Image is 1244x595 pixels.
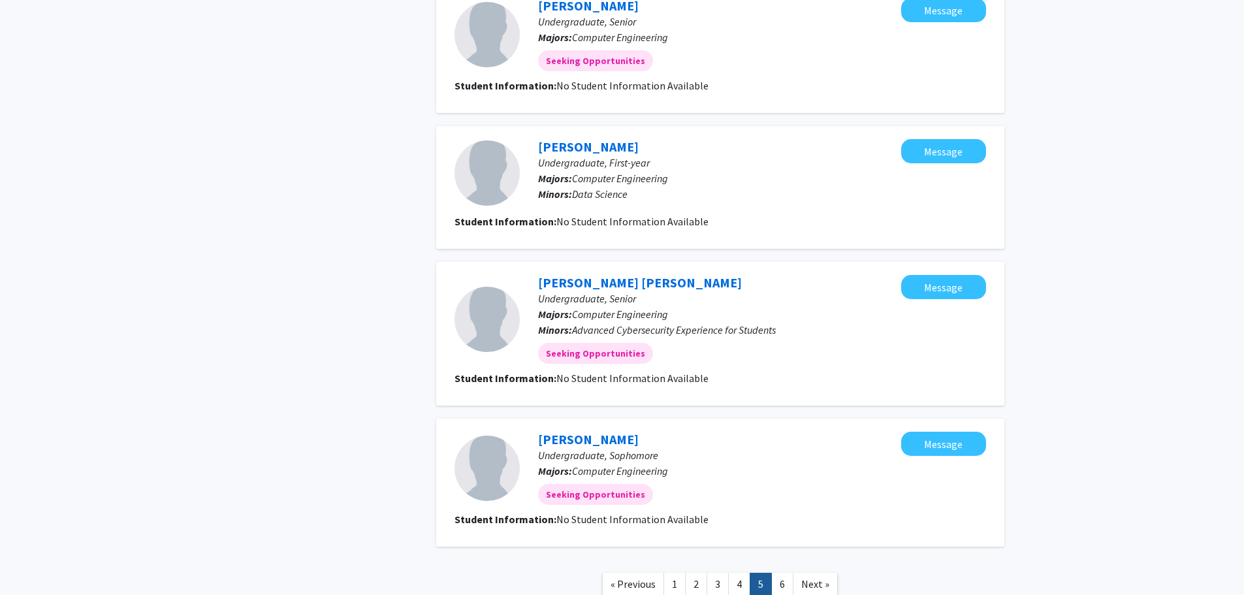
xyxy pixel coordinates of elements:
b: Student Information: [455,79,556,92]
a: [PERSON_NAME] [538,138,639,155]
b: Majors: [538,308,572,321]
span: Undergraduate, Senior [538,292,636,305]
span: Computer Engineering [572,464,668,477]
iframe: Chat [10,536,56,585]
span: No Student Information Available [556,372,709,385]
a: [PERSON_NAME] [PERSON_NAME] [538,274,742,291]
span: Computer Engineering [572,172,668,185]
span: Undergraduate, Sophomore [538,449,658,462]
b: Minors: [538,187,572,201]
span: Computer Engineering [572,31,668,44]
b: Student Information: [455,215,556,228]
span: Next » [801,577,829,590]
button: Message Aliyah Hampton [901,432,986,456]
span: Undergraduate, First-year [538,156,650,169]
mat-chip: Seeking Opportunities [538,484,653,505]
mat-chip: Seeking Opportunities [538,343,653,364]
span: Data Science [572,187,628,201]
b: Majors: [538,464,572,477]
b: Majors: [538,31,572,44]
span: Advanced Cybersecurity Experience for Students [572,323,776,336]
a: [PERSON_NAME] [538,431,639,447]
button: Message Adam Nazrul Hisham [901,275,986,299]
span: « Previous [611,577,656,590]
b: Student Information: [455,513,556,526]
b: Student Information: [455,372,556,385]
mat-chip: Seeking Opportunities [538,50,653,71]
span: Undergraduate, Senior [538,15,636,28]
span: No Student Information Available [556,79,709,92]
span: No Student Information Available [556,513,709,526]
button: Message Neha Trikha [901,139,986,163]
b: Majors: [538,172,572,185]
b: Minors: [538,323,572,336]
span: No Student Information Available [556,215,709,228]
span: Computer Engineering [572,308,668,321]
